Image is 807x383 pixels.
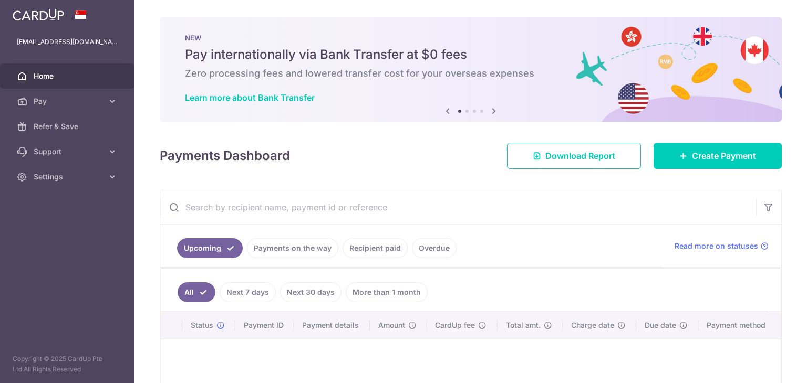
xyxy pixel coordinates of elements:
span: Read more on statuses [675,241,758,251]
span: Create Payment [692,150,756,162]
a: More than 1 month [346,282,428,302]
a: Create Payment [654,143,782,169]
a: All [178,282,215,302]
th: Payment details [294,312,370,339]
span: Settings [34,172,103,182]
h5: Pay internationally via Bank Transfer at $0 fees [185,46,757,63]
span: Pay [34,96,103,107]
span: Refer & Save [34,121,103,132]
p: [EMAIL_ADDRESS][DOMAIN_NAME] [17,37,118,47]
th: Payment ID [235,312,294,339]
span: Download Report [545,150,615,162]
span: Total amt. [506,320,541,331]
h6: Zero processing fees and lowered transfer cost for your overseas expenses [185,67,757,80]
a: Payments on the way [247,238,338,258]
a: Next 7 days [220,282,276,302]
img: Bank transfer banner [160,17,782,122]
span: CardUp fee [435,320,475,331]
h4: Payments Dashboard [160,146,290,165]
a: Upcoming [177,238,243,258]
a: Overdue [412,238,457,258]
a: Read more on statuses [675,241,769,251]
input: Search by recipient name, payment id or reference [160,190,756,224]
img: CardUp [13,8,64,21]
span: Amount [378,320,405,331]
a: Download Report [507,143,641,169]
span: Due date [645,320,676,331]
a: Next 30 days [280,282,342,302]
a: Learn more about Bank Transfer [185,92,315,103]
a: Recipient paid [343,238,408,258]
th: Payment method [698,312,781,339]
p: NEW [185,34,757,42]
span: Home [34,71,103,81]
span: Support [34,146,103,157]
span: Charge date [571,320,614,331]
span: Status [191,320,213,331]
